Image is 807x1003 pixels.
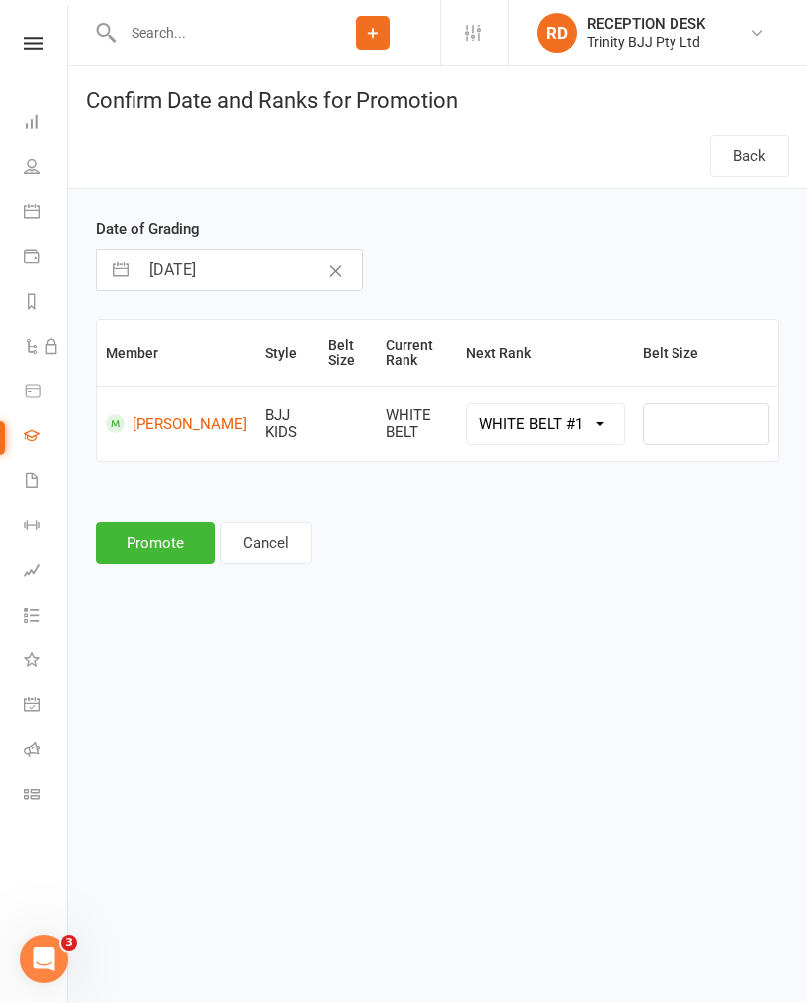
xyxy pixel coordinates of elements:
[319,320,377,386] th: Belt Size
[318,251,353,289] button: Clear Date
[386,406,431,441] span: WHITE BELT
[24,102,69,146] a: Dashboard
[96,522,215,564] button: Promote
[24,146,69,191] a: People
[634,320,778,386] th: Belt Size
[24,639,69,684] a: What's New
[537,13,577,53] div: RD
[24,191,69,236] a: Calendar
[256,320,319,386] th: Style
[61,935,77,951] span: 3
[97,320,256,386] th: Member
[24,281,69,326] a: Reports
[24,774,69,819] a: Class kiosk mode
[96,217,200,241] label: Date of Grading
[587,33,705,51] div: Trinity BJJ Pty Ltd
[457,320,633,386] th: Next Rank
[24,550,69,595] a: Assessments
[265,406,297,441] span: BJJ KIDS
[710,135,789,177] button: Back
[220,522,312,564] button: Cancel
[117,19,305,47] input: Search...
[68,66,807,125] h1: Confirm Date and Ranks for Promotion
[24,729,69,774] a: Roll call kiosk mode
[377,320,458,386] th: Current Rank
[106,414,247,433] a: [PERSON_NAME]
[20,935,68,983] iframe: Intercom live chat
[24,684,69,729] a: General attendance kiosk mode
[24,371,69,415] a: Product Sales
[587,15,705,33] div: RECEPTION DESK
[24,236,69,281] a: Payments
